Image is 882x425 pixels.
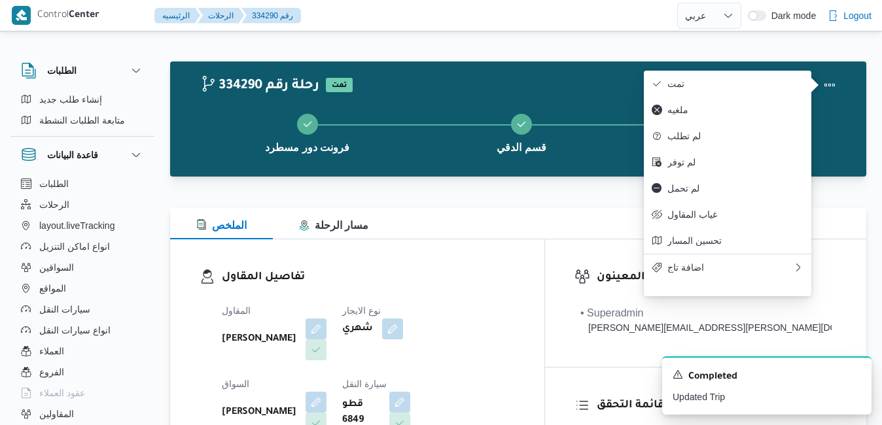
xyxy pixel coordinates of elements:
span: الفروع [39,364,64,380]
button: لم تطلب [644,123,811,149]
div: • Superadmin [580,305,832,321]
span: الرحلات [39,197,69,212]
span: الطلبات [39,176,69,192]
span: انواع سيارات النقل [39,322,111,338]
button: قسم الدقي [414,98,628,166]
button: اضافة تاج [644,254,811,280]
button: layout.liveTracking [16,215,149,236]
span: Logout [843,8,872,24]
span: العملاء [39,343,64,359]
button: قاعدة البيانات [21,147,144,163]
img: X8yXhbKr1z7QwAAAABJRU5ErkJggg== [12,6,31,25]
div: الطلبات [10,89,154,136]
button: العملاء [16,341,149,362]
h3: المعينون [597,269,837,286]
span: ملغيه [667,105,803,115]
button: ملغيه [644,97,811,123]
span: المقاول [222,305,251,316]
button: متابعة الطلبات النشطة [16,110,149,131]
button: لم توفر [644,149,811,175]
span: layout.liveTracking [39,218,115,233]
button: انواع اماكن التنزيل [16,236,149,257]
span: إنشاء طلب جديد [39,92,102,107]
button: الطلبات [21,63,144,78]
button: 334290 رقم [241,8,301,24]
button: سيارات النقل [16,299,149,320]
span: السواقين [39,260,74,275]
button: الطلبات [16,173,149,194]
span: متابعة الطلبات النشطة [39,112,125,128]
span: غياب المقاول [667,209,803,220]
button: عقود العملاء [16,382,149,403]
button: إنشاء طلب جديد [16,89,149,110]
h3: قائمة التحقق [597,397,837,415]
b: [PERSON_NAME] [222,331,296,347]
button: تحسين المسار [644,228,811,254]
span: تحسين المسار [667,235,803,246]
span: عقود العملاء [39,385,85,401]
button: الفروع [16,362,149,382]
span: تمت [667,78,803,89]
b: Center [69,10,99,21]
button: السواقين [16,257,149,278]
span: قسم الدقي [497,140,546,156]
h3: تفاصيل المقاول [222,269,515,286]
button: الرحلات [16,194,149,215]
button: تمت [644,71,811,97]
svg: Step 1 is complete [302,119,313,129]
span: المواقع [39,280,66,296]
h2: 334290 رحلة رقم [200,78,319,95]
button: Logout [822,3,877,29]
span: فرونت دور مسطرد [265,140,349,156]
b: تمت [332,82,347,90]
button: فرونت دور مسطرد [200,98,414,166]
span: تمت [326,78,353,92]
b: [PERSON_NAME] [222,405,296,420]
button: غياب المقاول [644,201,811,228]
span: المقاولين [39,406,74,422]
h3: الطلبات [47,63,77,78]
b: شهري [342,321,373,337]
span: سيارة النقل [342,379,387,389]
button: انواع سيارات النقل [16,320,149,341]
span: سيارات النقل [39,301,90,317]
span: لم توفر [667,157,803,167]
div: Notification [673,368,861,385]
button: Actions [817,72,843,98]
span: السواق [222,379,249,389]
span: مسار الرحلة [299,220,368,231]
span: نوع الايجار [342,305,381,316]
h3: قاعدة البيانات [47,147,98,163]
button: فرونت دور مسطرد [629,98,843,166]
button: الرئيسيه [154,8,200,24]
span: Dark mode [766,10,816,21]
button: المواقع [16,278,149,299]
span: لم تطلب [667,131,803,141]
span: اضافة تاج [667,262,793,273]
span: انواع اماكن التنزيل [39,239,110,254]
button: لم تحمل [644,175,811,201]
svg: Step 2 is complete [516,119,527,129]
span: لم تحمل [667,183,803,194]
button: المقاولين [16,403,149,424]
p: Updated Trip [673,390,861,404]
iframe: chat widget [13,373,55,412]
span: Completed [688,369,737,385]
span: الملخص [196,220,247,231]
span: • Superadmin mohamed.nabil@illa.com.eg [580,305,832,335]
div: [PERSON_NAME][EMAIL_ADDRESS][PERSON_NAME][DOMAIN_NAME] [580,321,832,335]
button: الرحلات [198,8,244,24]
